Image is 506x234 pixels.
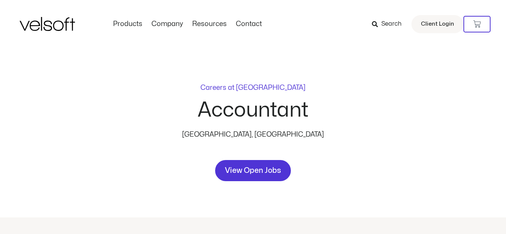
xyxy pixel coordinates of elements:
span: View Open Jobs [225,165,281,177]
p: Careers at [GEOGRAPHIC_DATA] [200,85,306,91]
a: Search [372,18,407,31]
a: Client Login [411,15,463,33]
a: ProductsMenu Toggle [109,20,147,28]
a: ContactMenu Toggle [231,20,266,28]
h2: Accountant [198,100,309,120]
a: View Open Jobs [215,160,291,181]
span: Search [381,19,402,29]
span: Client Login [421,19,454,29]
nav: Menu [109,20,266,28]
p: [GEOGRAPHIC_DATA], [GEOGRAPHIC_DATA] [174,129,332,140]
a: ResourcesMenu Toggle [188,20,231,28]
a: CompanyMenu Toggle [147,20,188,28]
img: Velsoft Training Materials [20,17,75,31]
